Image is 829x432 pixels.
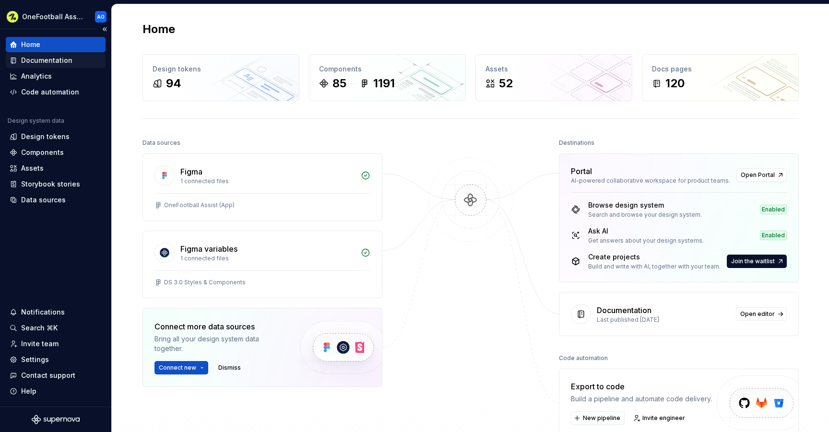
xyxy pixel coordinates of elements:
[760,205,787,214] div: Enabled
[6,384,106,399] button: Help
[142,54,299,101] a: Design tokens94
[154,334,284,353] div: Bring all your design system data together.
[665,76,685,91] div: 120
[373,76,395,91] div: 1191
[588,263,721,270] div: Build and write with AI, together with your team.
[21,386,36,396] div: Help
[588,211,702,219] div: Search and browse your design system.
[21,71,52,81] div: Analytics
[21,132,70,141] div: Design tokens
[21,87,79,97] div: Code automation
[21,56,72,65] div: Documentation
[6,129,106,144] a: Design tokens
[32,415,80,424] svg: Supernova Logo
[642,414,685,422] span: Invite engineer
[6,304,106,320] button: Notifications
[588,200,702,210] div: Browse design system
[741,171,775,179] span: Open Portal
[571,381,712,392] div: Export to code
[8,117,64,125] div: Design system data
[21,323,58,333] div: Search ⌘K
[6,53,106,68] a: Documentation
[309,54,466,101] a: Components851191
[218,364,241,372] span: Dismiss
[652,64,789,74] div: Docs pages
[180,166,202,177] div: Figma
[571,177,731,185] div: AI-powered collaborative workspace for product teams.
[21,355,49,364] div: Settings
[475,54,632,101] a: Assets52
[6,336,106,351] a: Invite team
[571,165,592,177] div: Portal
[180,243,237,255] div: Figma variables
[164,279,246,286] div: DS 3.0 Styles & Components
[6,161,106,176] a: Assets
[21,339,59,349] div: Invite team
[159,364,196,372] span: Connect new
[6,368,106,383] button: Contact support
[760,231,787,240] div: Enabled
[6,84,106,100] a: Code automation
[6,192,106,208] a: Data sources
[571,394,712,404] div: Build a pipeline and automate code delivery.
[142,136,180,150] div: Data sources
[588,226,704,236] div: Ask AI
[142,231,382,298] a: Figma variables1 connected filesDS 3.0 Styles & Components
[21,371,75,380] div: Contact support
[21,195,66,205] div: Data sources
[486,64,622,74] div: Assets
[21,307,65,317] div: Notifications
[499,76,513,91] div: 52
[6,69,106,84] a: Analytics
[642,54,799,101] a: Docs pages120
[180,255,355,262] div: 1 connected files
[731,257,775,265] span: Join the waitlist
[21,179,80,189] div: Storybook stories
[97,13,105,21] div: AO
[154,321,284,332] div: Connect more data sources
[736,168,787,182] a: Open Portal
[21,148,64,157] div: Components
[214,361,245,374] button: Dismiss
[6,37,106,52] a: Home
[6,352,106,367] a: Settings
[597,316,730,324] div: Last published [DATE]
[153,64,289,74] div: Design tokens
[180,177,355,185] div: 1 connected files
[630,411,689,425] a: Invite engineer
[736,307,787,321] a: Open editor
[142,153,382,221] a: Figma1 connected filesOneFootball Assist (App)
[6,176,106,192] a: Storybook stories
[559,136,594,150] div: Destinations
[559,351,608,365] div: Code automation
[597,304,651,316] div: Documentation
[6,320,106,336] button: Search ⌘K
[166,76,181,91] div: 94
[154,361,208,374] button: Connect new
[583,414,620,422] span: New pipeline
[164,201,235,209] div: OneFootball Assist (App)
[6,145,106,160] a: Components
[740,310,775,318] span: Open editor
[21,163,44,173] div: Assets
[588,237,704,245] div: Get answers about your design systems.
[571,411,625,425] button: New pipeline
[7,11,18,23] img: 5b3d255f-93b1-499e-8f2d-e7a8db574ed5.png
[22,12,83,22] div: OneFootball Assist
[98,23,111,36] button: Collapse sidebar
[332,76,346,91] div: 85
[21,40,40,49] div: Home
[319,64,456,74] div: Components
[588,252,721,262] div: Create projects
[2,6,109,27] button: OneFootball AssistAO
[727,255,787,268] button: Join the waitlist
[142,22,175,37] h2: Home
